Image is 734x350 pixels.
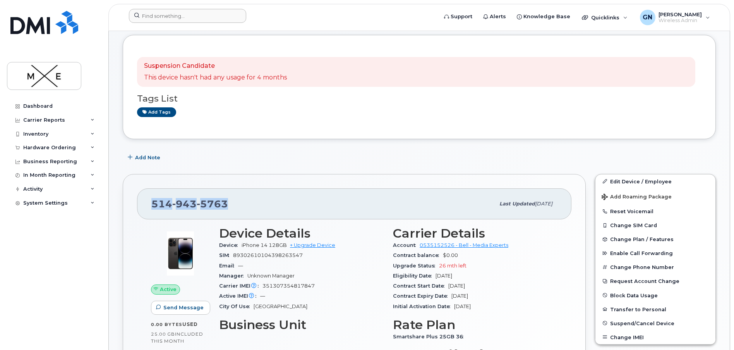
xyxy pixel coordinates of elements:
span: 943 [172,198,197,210]
span: 514 [151,198,228,210]
h3: Device Details [219,226,384,240]
span: 26 mth left [439,263,466,269]
span: 0.00 Bytes [151,322,182,327]
a: Alerts [478,9,511,24]
span: Initial Activation Date [393,303,454,309]
span: Send Message [163,304,204,311]
span: Last updated [499,201,535,207]
span: Upgrade Status [393,263,439,269]
span: used [182,321,198,327]
span: [DATE] [436,273,452,279]
span: 89302610104398263547 [233,252,303,258]
span: — [260,293,265,299]
span: 25.00 GB [151,331,175,337]
div: Quicklinks [576,10,633,25]
button: Reset Voicemail [595,204,715,218]
span: Enable Call Forwarding [610,250,673,256]
span: Active [160,286,177,293]
span: Contract Start Date [393,283,448,289]
p: This device hasn't had any usage for 4 months [144,73,287,82]
button: Change IMEI [595,330,715,344]
span: Add Note [135,154,160,161]
span: GN [643,13,652,22]
button: Enable Call Forwarding [595,246,715,260]
span: Smartshare Plus 25GB 36 [393,334,467,340]
span: [DATE] [448,283,465,289]
span: Quicklinks [591,14,619,21]
span: Eligibility Date [393,273,436,279]
span: [PERSON_NAME] [659,11,702,17]
button: Send Message [151,301,210,315]
a: 0535152526 - Bell - Media Experts [420,242,508,248]
span: [DATE] [451,293,468,299]
span: Active IMEI [219,293,260,299]
div: Galin Nikolov [635,10,715,25]
span: — [238,263,243,269]
span: Add Roaming Package [602,194,672,201]
input: Find something... [129,9,246,23]
a: Edit Device / Employee [595,174,715,188]
span: City Of Use [219,303,254,309]
span: [DATE] [454,303,471,309]
span: included this month [151,331,203,344]
button: Transfer to Personal [595,302,715,316]
span: Manager [219,273,247,279]
span: Suspend/Cancel Device [610,320,674,326]
img: image20231002-3703462-njx0qo.jpeg [157,230,204,277]
a: Support [439,9,478,24]
span: [GEOGRAPHIC_DATA] [254,303,307,309]
span: Wireless Admin [659,17,702,24]
span: Alerts [490,13,506,21]
button: Change Phone Number [595,260,715,274]
span: 5763 [197,198,228,210]
span: Account [393,242,420,248]
button: Block Data Usage [595,288,715,302]
span: Support [451,13,472,21]
span: Device [219,242,242,248]
span: Change Plan / Features [610,236,674,242]
span: 351307354817847 [262,283,315,289]
button: Suspend/Cancel Device [595,316,715,330]
span: Contract balance [393,252,443,258]
h3: Business Unit [219,318,384,332]
button: Change SIM Card [595,218,715,232]
button: Request Account Change [595,274,715,288]
h3: Rate Plan [393,318,557,332]
a: Knowledge Base [511,9,576,24]
h3: Carrier Details [393,226,557,240]
a: + Upgrade Device [290,242,335,248]
span: Contract Expiry Date [393,293,451,299]
button: Add Roaming Package [595,188,715,204]
span: iPhone 14 128GB [242,242,287,248]
span: SIM [219,252,233,258]
button: Change Plan / Features [595,232,715,246]
p: Suspension Candidate [144,62,287,71]
h3: Tags List [137,94,701,103]
button: Add Note [123,151,167,165]
span: Knowledge Base [523,13,570,21]
span: Unknown Manager [247,273,295,279]
a: Add tags [137,107,176,117]
span: [DATE] [535,201,552,207]
span: Email [219,263,238,269]
span: Carrier IMEI [219,283,262,289]
span: $0.00 [443,252,458,258]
